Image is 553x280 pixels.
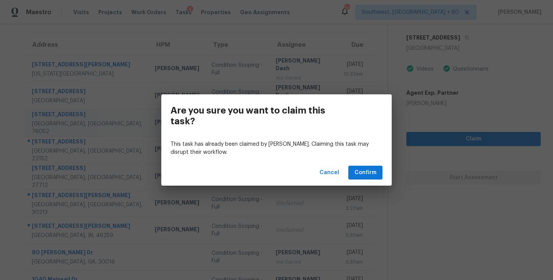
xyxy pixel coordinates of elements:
[320,168,339,178] span: Cancel
[348,166,382,180] button: Confirm
[171,140,382,156] p: This task has already been claimed by [PERSON_NAME]. Claiming this task may disrupt their workflow.
[171,105,348,127] h3: Are you sure you want to claim this task?
[316,166,342,180] button: Cancel
[354,168,376,178] span: Confirm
